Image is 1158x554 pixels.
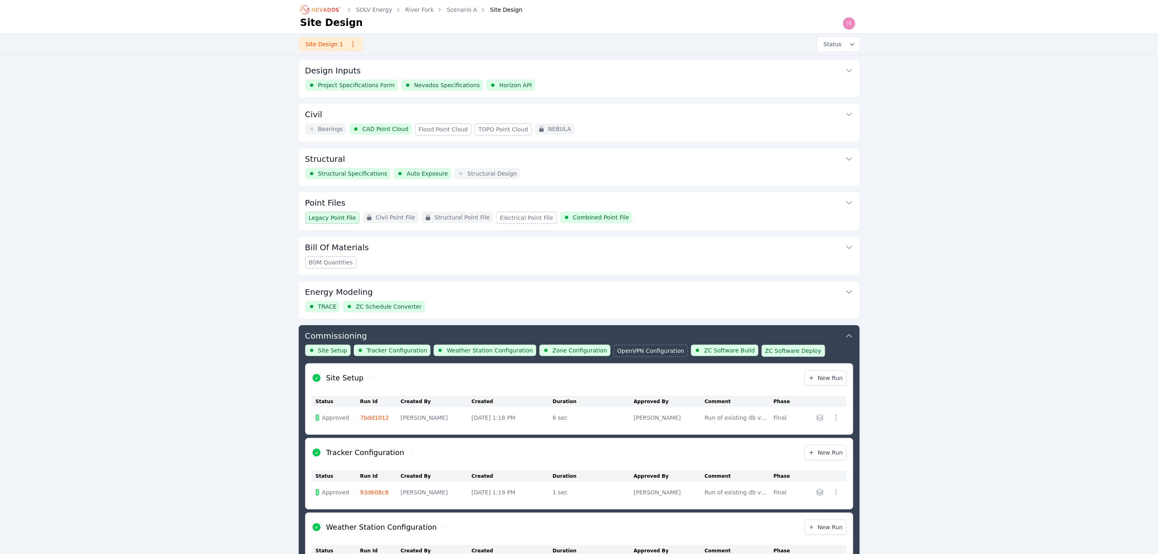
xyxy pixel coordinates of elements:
[705,488,770,496] div: Run of existing db values
[435,213,490,221] span: Structural Point File
[326,522,437,533] h2: Weather Station Configuration
[479,6,522,14] div: Site Design
[805,445,847,460] a: New Run
[548,125,571,133] span: NEBULA
[299,37,363,52] a: Site Design 1
[300,16,363,29] h1: Site Design
[318,303,337,311] span: TRACE
[299,192,860,230] div: Point FilesLegacy Point FileCivil Point FileStructural Point FileElectrical Point FileCombined Po...
[300,3,523,16] nav: Breadcrumb
[401,470,472,482] th: Created By
[552,346,607,354] span: Zone Configuration
[312,396,360,407] th: Status
[634,396,705,407] th: Approved By
[305,237,853,256] button: Bill Of Materials
[305,281,853,301] button: Energy Modeling
[305,192,853,212] button: Point Files
[705,470,774,482] th: Comment
[478,125,528,133] span: TOPO Point Cloud
[765,347,822,355] span: ZC Software Deploy
[634,470,705,482] th: Approved By
[774,396,798,407] th: Phase
[305,330,367,341] h3: Commissioning
[360,414,389,421] a: 7bdd1012
[360,396,401,407] th: Run Id
[817,37,860,52] button: Status
[299,281,860,319] div: Energy ModelingTRACEZC Schedule Converter
[401,407,472,428] td: [PERSON_NAME]
[318,81,395,89] span: Project Specifications Form
[553,488,630,496] div: 1 sec
[318,170,387,178] span: Structural Specifications
[805,520,847,535] a: New Run
[634,482,705,503] td: [PERSON_NAME]
[326,447,405,458] h2: Tracker Configuration
[360,470,401,482] th: Run Id
[305,104,853,123] button: Civil
[318,346,347,354] span: Site Setup
[553,414,630,422] div: 6 sec
[467,170,517,178] span: Structural Design
[312,470,360,482] th: Status
[499,81,532,89] span: Horizon API
[573,213,629,221] span: Combined Point File
[305,65,361,76] h3: Design Inputs
[805,370,847,386] a: New Run
[322,414,349,422] span: Approved
[774,414,794,422] div: Final
[299,237,860,275] div: Bill Of MaterialsBOM Quantities
[419,125,468,133] span: Flood Point Cloud
[299,148,860,186] div: StructuralStructural SpecificationsAuto ExposureStructural Design
[472,396,553,407] th: Created
[405,6,434,14] a: River Fork
[362,125,409,133] span: CAD Point Cloud
[305,197,346,208] h3: Point Files
[553,396,634,407] th: Duration
[309,214,356,222] span: Legacy Point File
[401,482,472,503] td: [PERSON_NAME]
[309,258,353,266] span: BOM Quantities
[843,17,856,30] img: Ted Elliott
[705,414,770,422] div: Run of existing db values
[472,470,553,482] th: Created
[774,488,794,496] div: Final
[356,6,392,14] a: SOLV Energy
[705,396,774,407] th: Comment
[407,170,448,178] span: Auto Exposure
[305,242,369,253] h3: Bill Of Materials
[360,489,389,496] a: 93d608c8
[414,81,480,89] span: Nevados Specifications
[376,213,415,221] span: Civil Point File
[808,374,843,382] span: New Run
[322,488,349,496] span: Approved
[299,60,860,97] div: Design InputsProject Specifications FormNevados SpecificationsHorizon API
[305,109,322,120] h3: Civil
[305,286,373,298] h3: Energy Modeling
[634,407,705,428] td: [PERSON_NAME]
[500,214,553,222] span: Electrical Point File
[367,346,428,354] span: Tracker Configuration
[299,104,860,142] div: CivilBearingsCAD Point CloudFlood Point CloudTOPO Point CloudNEBULA
[305,148,853,168] button: Structural
[305,325,853,345] button: Commissioning
[447,346,533,354] span: Weather Station Configuration
[774,470,798,482] th: Phase
[820,40,842,48] span: Status
[401,396,472,407] th: Created By
[553,470,634,482] th: Duration
[447,6,477,14] a: Scenario A
[704,346,755,354] span: ZC Software Build
[326,372,364,384] h2: Site Setup
[808,449,843,457] span: New Run
[305,153,345,165] h3: Structural
[318,125,343,133] span: Bearings
[472,482,553,503] td: [DATE] 1:19 PM
[305,60,853,79] button: Design Inputs
[617,347,684,355] span: OpenVPN Configuration
[472,407,553,428] td: [DATE] 1:18 PM
[808,523,843,531] span: New Run
[356,303,422,311] span: ZC Schedule Converter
